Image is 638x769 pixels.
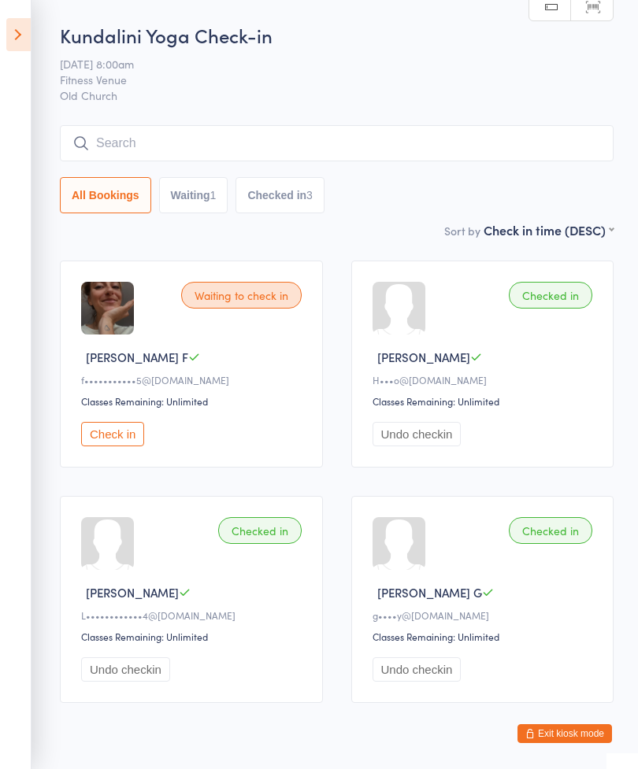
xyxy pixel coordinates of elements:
div: L••••••••••••4@[DOMAIN_NAME] [81,608,306,622]
span: Fitness Venue [60,72,589,87]
h2: Kundalini Yoga Check-in [60,22,614,48]
button: Undo checkin [81,657,170,682]
button: Waiting1 [159,177,228,213]
label: Sort by [444,223,480,238]
img: image1741394494.png [81,282,134,335]
input: Search [60,125,614,161]
div: Classes Remaining: Unlimited [373,394,598,408]
div: H•••o@[DOMAIN_NAME] [373,373,598,386]
div: 1 [210,189,217,201]
span: [DATE] 8:00am [60,56,589,72]
div: Checked in [509,517,592,544]
div: Classes Remaining: Unlimited [81,630,306,643]
span: Old Church [60,87,614,103]
div: g••••y@[DOMAIN_NAME] [373,608,598,622]
span: [PERSON_NAME] G [377,584,482,601]
button: Undo checkin [373,657,462,682]
span: [PERSON_NAME] F [86,349,188,365]
div: Checked in [218,517,302,544]
button: Undo checkin [373,422,462,446]
button: Checked in3 [236,177,325,213]
button: All Bookings [60,177,151,213]
div: 3 [306,189,313,201]
div: Classes Remaining: Unlimited [373,630,598,643]
button: Check in [81,422,144,446]
div: Classes Remaining: Unlimited [81,394,306,408]
div: Waiting to check in [181,282,302,309]
div: f•••••••••••5@[DOMAIN_NAME] [81,373,306,386]
div: Check in time (DESC) [484,221,614,238]
span: [PERSON_NAME] [377,349,470,365]
span: [PERSON_NAME] [86,584,179,601]
button: Exit kiosk mode [517,724,612,743]
div: Checked in [509,282,592,309]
